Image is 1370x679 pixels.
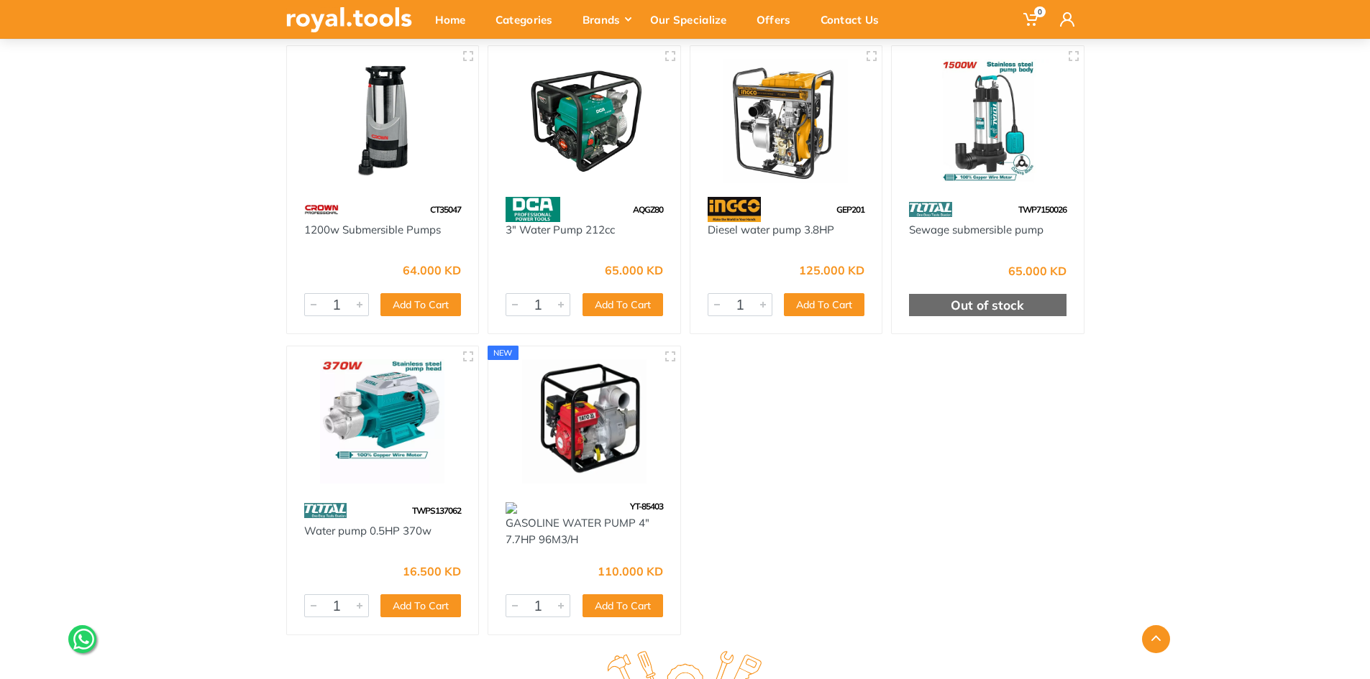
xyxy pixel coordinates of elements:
div: 110.000 KD [598,565,663,577]
img: Royal Tools - Sewage submersible pump [905,59,1071,183]
img: 142.webp [506,502,517,514]
div: 65.000 KD [605,264,663,276]
div: Home [425,4,485,34]
img: 91.webp [708,197,762,222]
div: Our Specialize [640,4,746,34]
a: 1200w Submersible Pumps [304,223,441,236]
div: Contact Us [810,4,899,34]
div: Brands [572,4,640,34]
a: GASOLINE WATER PUMP 4" 7.7HP 96M3/H [506,516,649,546]
div: 64.000 KD [403,264,461,276]
img: Royal Tools - 3 [501,59,667,183]
div: Out of stock [909,294,1067,317]
img: Royal Tools - Water pump 0.5HP 370w [300,359,466,484]
img: 58.webp [506,197,560,222]
span: TWP7150026 [1018,204,1067,215]
a: 3" Water Pump 212cc [506,223,615,236]
img: royal.tools Logo [286,7,412,32]
div: new [488,346,519,360]
img: Royal Tools - Diesel water pump 3.8HP [703,59,869,183]
button: Add To Cart [380,594,461,617]
div: 125.000 KD [799,264,864,276]
span: AQGZ80 [633,204,663,215]
button: Add To Cart [583,594,663,617]
img: 86.webp [304,498,347,523]
span: 0 [1034,6,1046,17]
img: Royal Tools - GASOLINE WATER PUMP 4 [501,359,667,484]
button: Add To Cart [380,293,461,316]
div: Categories [485,4,572,34]
span: YT-85403 [630,501,663,512]
span: TWPS137062 [412,505,461,516]
div: 16.500 KD [403,565,461,577]
span: CT35047 [430,204,461,215]
img: 75.webp [304,197,339,222]
img: 86.webp [909,197,952,222]
a: Diesel water pump 3.8HP [708,223,834,236]
img: Royal Tools - 1200w Submersible Pumps [300,59,466,183]
button: Add To Cart [583,293,663,316]
span: GEP201 [836,204,864,215]
div: Offers [746,4,810,34]
a: Sewage submersible pump [909,223,1044,236]
button: Add To Cart [784,293,864,316]
a: Water pump 0.5HP 370w [304,524,431,537]
div: 65.000 KD [1008,265,1067,277]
